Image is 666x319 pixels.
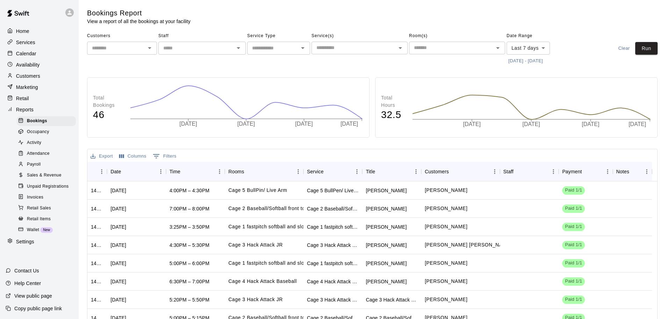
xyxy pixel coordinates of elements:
tspan: [DATE] [237,121,255,127]
a: Retail [6,93,73,104]
span: Sales & Revenue [27,172,62,179]
div: Cage 3 Hack Attack JR Baseball [307,296,359,303]
div: Mon, Sep 08, 2025 [110,296,126,303]
div: 4:30PM – 5:30PM [170,242,209,249]
div: Retail Items [17,214,76,224]
div: Rooms [228,162,244,181]
p: Settings [16,238,34,245]
p: Help Center [14,280,41,287]
div: Service [307,162,324,181]
div: Tue, Sep 09, 2025 [110,278,126,285]
p: Jeter DiMaggio Ravago [425,241,512,249]
div: Settings [6,236,73,247]
button: Menu [602,166,613,177]
button: Open [145,43,155,53]
p: Cage 1 fastpitch softball and slow pitch softball [228,259,339,267]
button: Sort [180,167,190,176]
button: Run [635,42,658,55]
a: Activity [17,138,79,148]
a: Occupancy [17,126,79,137]
p: Contact Us [14,267,39,274]
button: Sort [324,167,334,176]
p: View public page [14,292,52,299]
div: Cage 3 Hack Attack JR Baseball [366,296,418,303]
div: Activity [17,138,76,148]
h4: 46 [93,109,123,121]
a: Bookings [17,116,79,126]
button: Sort [449,167,459,176]
div: Service [303,162,363,181]
button: Open [298,43,308,53]
button: Clear [613,42,635,55]
a: Services [6,37,73,48]
div: Cage 4 Hack Attack Baseball [307,278,359,285]
div: Invoices [17,193,76,202]
div: 1413767 [91,205,103,212]
span: Payroll [27,161,41,168]
div: Christopher Marlow [366,205,407,212]
span: Service Type [247,30,310,42]
a: Sales & Revenue [17,170,79,181]
span: New [40,228,53,232]
span: Paid 1/1 [562,296,585,303]
div: Sales & Revenue [17,171,76,180]
p: vance smith [425,296,467,303]
button: [DATE] - [DATE] [507,56,545,67]
a: WalletNew [17,224,79,235]
div: 5:20PM – 5:50PM [170,296,209,303]
div: 1413778 [91,187,103,194]
div: 7:00PM – 8:00PM [170,205,209,212]
span: Invoices [27,194,43,201]
div: Bookings [17,116,76,126]
div: 3:25PM – 3:50PM [170,223,209,230]
span: Room(s) [409,30,505,42]
div: 1406941 [91,260,103,267]
div: Payment [562,162,582,181]
p: Natalie Holzer [425,187,467,194]
a: Reports [6,104,73,115]
div: Tue, Sep 09, 2025 [110,187,126,194]
span: Retail Sales [27,205,51,212]
p: Cage 4 Hack Attack Baseball [228,278,297,285]
div: Time [166,162,225,181]
div: 6:30PM – 7:00PM [170,278,209,285]
button: Menu [352,166,362,177]
span: Paid 1/1 [562,242,585,248]
p: Availability [16,61,40,68]
a: Unpaid Registrations [17,181,79,192]
a: Calendar [6,48,73,59]
div: Title [366,162,375,181]
p: Marketing [16,84,38,91]
span: Wallet [27,227,39,234]
span: Attendance [27,150,50,157]
span: Paid 1/1 [562,260,585,266]
div: Payment [559,162,613,181]
div: Staff [503,162,514,181]
div: Notes [616,162,629,181]
button: Menu [642,166,652,177]
div: 5:00PM – 6:00PM [170,260,209,267]
span: Customers [87,30,157,42]
button: Menu [411,166,421,177]
a: Retail Sales [17,203,79,214]
a: Availability [6,60,73,70]
div: Cage 1 fastpitch softball and slow pitch softball [307,260,359,267]
p: Copy public page link [14,305,62,312]
p: Total Hours [381,94,405,109]
div: Payroll [17,160,76,169]
p: Cage 1 fastpitch softball and slow pitch softball [228,223,339,230]
div: Francisco Jacinto [366,278,407,285]
span: Unpaid Registrations [27,183,69,190]
div: 1408484 [91,242,103,249]
tspan: [DATE] [628,122,646,127]
a: Customers [6,71,73,81]
button: Open [395,43,405,53]
div: Notes [613,162,652,181]
div: Title [362,162,421,181]
div: 1406870 [91,278,103,285]
p: Cage 5 BullPin/ Live Arm [228,187,287,194]
div: Date [110,162,121,181]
